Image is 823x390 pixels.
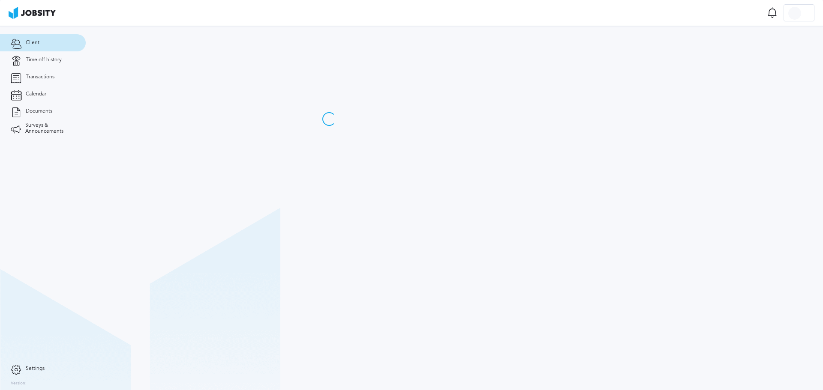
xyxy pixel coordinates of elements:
[26,91,46,97] span: Calendar
[26,40,39,46] span: Client
[11,381,27,386] label: Version:
[26,57,62,63] span: Time off history
[26,108,52,114] span: Documents
[26,74,54,80] span: Transactions
[25,122,75,134] span: Surveys & Announcements
[26,366,45,372] span: Settings
[9,7,56,19] img: ab4bad089aa723f57921c736e9817d99.png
